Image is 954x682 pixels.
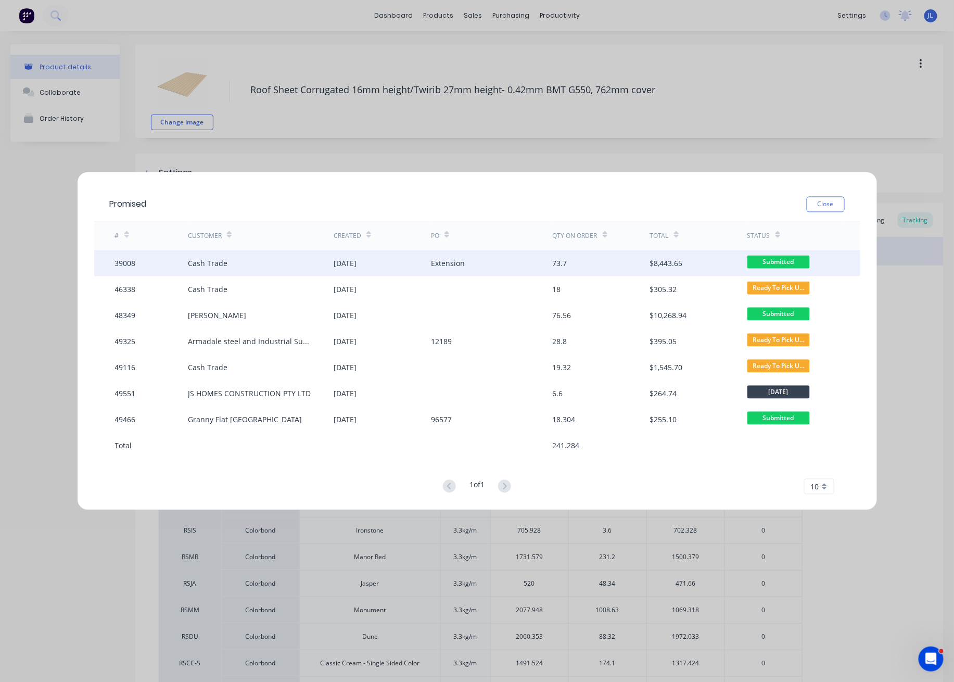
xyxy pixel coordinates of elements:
[188,284,227,295] div: Cash Trade
[650,258,683,269] div: $8,443.65
[115,284,136,295] div: 46338
[553,258,567,269] div: 73.7
[334,388,357,399] div: [DATE]
[188,414,302,425] div: Granny Flat [GEOGRAPHIC_DATA]
[188,388,311,399] div: JS HOMES CONSTRUCTION PTY LTD
[919,647,944,672] iframe: Intercom live chat
[553,440,580,451] div: 241.284
[747,307,810,320] span: Submitted
[115,362,136,373] div: 49116
[431,231,439,241] div: PO
[650,284,677,295] div: $305.32
[334,336,357,347] div: [DATE]
[110,198,147,211] div: Promised
[115,388,136,399] div: 49551
[334,362,357,373] div: [DATE]
[553,231,597,241] div: Qty on order
[115,336,136,347] div: 49325
[553,362,571,373] div: 19.32
[431,258,465,269] div: Extension
[747,333,810,346] span: Ready To Pick U...
[650,362,683,373] div: $1,545.70
[811,482,819,492] span: 10
[747,255,810,268] span: Submitted
[650,336,677,347] div: $395.05
[747,411,810,424] span: Submitted
[747,231,770,241] div: Status
[747,281,810,294] span: Ready To Pick U...
[334,231,361,241] div: Created
[650,231,669,241] div: Total
[115,231,119,241] div: #
[553,336,567,347] div: 28.8
[188,231,222,241] div: Customer
[650,388,677,399] div: $264.74
[115,258,136,269] div: 39008
[334,258,357,269] div: [DATE]
[553,388,563,399] div: 6.6
[469,479,485,495] div: 1 of 1
[553,414,576,425] div: 18.304
[334,284,357,295] div: [DATE]
[188,310,246,321] div: [PERSON_NAME]
[188,362,227,373] div: Cash Trade
[650,414,677,425] div: $255.10
[431,414,452,425] div: 96577
[115,440,132,451] div: Total
[334,310,357,321] div: [DATE]
[553,310,571,321] div: 76.56
[553,284,561,295] div: 18
[188,336,313,347] div: Armadale steel and Industrial Supplies
[431,336,452,347] div: 12189
[115,414,136,425] div: 49466
[747,359,810,372] span: Ready To Pick U...
[188,258,227,269] div: Cash Trade
[807,197,845,212] button: Close
[334,414,357,425] div: [DATE]
[747,385,810,398] span: [DATE]
[650,310,687,321] div: $10,268.94
[115,310,136,321] div: 48349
